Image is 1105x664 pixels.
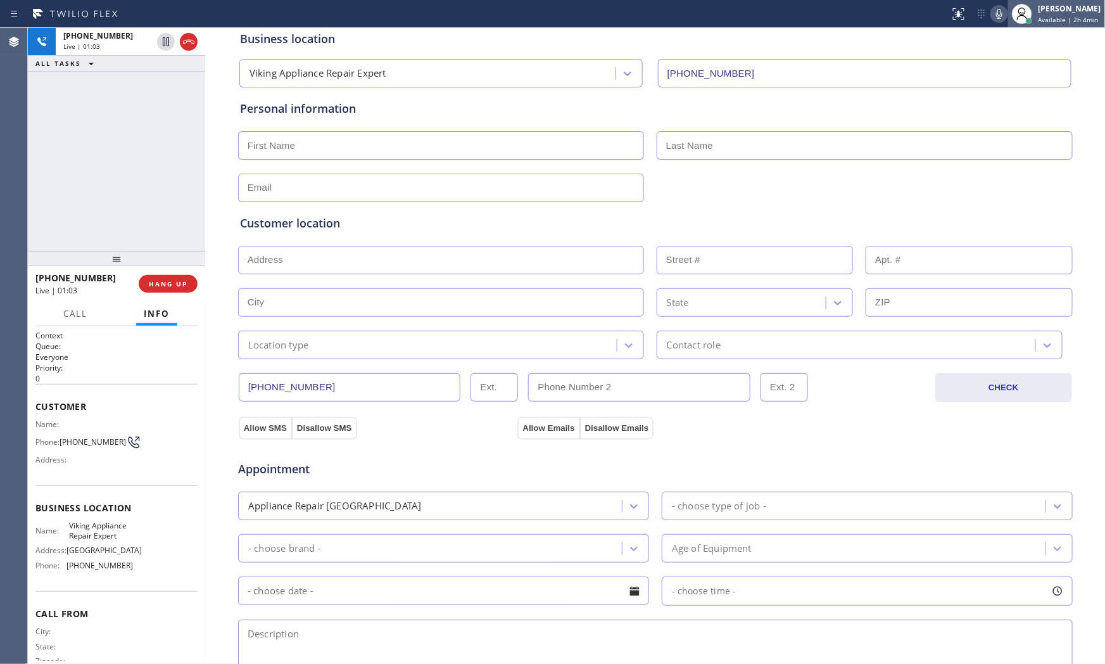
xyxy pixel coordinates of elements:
[69,521,132,540] span: Viking Appliance Repair Expert
[672,499,766,513] div: - choose type of job -
[35,627,69,636] span: City:
[56,302,95,326] button: Call
[66,561,133,570] span: [PHONE_NUMBER]
[866,246,1073,274] input: Apt. #
[1039,3,1101,14] div: [PERSON_NAME]
[139,275,198,293] button: HANG UP
[35,502,198,514] span: Business location
[35,437,60,447] span: Phone:
[239,373,461,402] input: Phone Number
[35,362,198,373] h2: Priority:
[66,546,142,555] span: [GEOGRAPHIC_DATA]
[238,131,644,160] input: First Name
[149,279,187,288] span: HANG UP
[35,455,69,464] span: Address:
[935,373,1072,402] button: CHECK
[238,246,644,274] input: Address
[35,546,66,555] span: Address:
[866,288,1073,317] input: ZIP
[249,67,386,81] div: Viking Appliance Repair Expert
[63,42,100,51] span: Live | 01:03
[990,5,1008,23] button: Mute
[35,330,198,341] h1: Context
[180,33,198,51] button: Hang up
[580,417,654,440] button: Disallow Emails
[672,585,736,597] span: - choose time -
[667,295,689,310] div: State
[35,272,116,284] span: [PHONE_NUMBER]
[239,417,292,440] button: Allow SMS
[63,308,87,319] span: Call
[35,526,69,535] span: Name:
[35,59,81,68] span: ALL TASKS
[35,341,198,352] h2: Queue:
[238,461,515,478] span: Appointment
[248,499,422,513] div: Appliance Repair [GEOGRAPHIC_DATA]
[35,642,69,651] span: State:
[35,352,198,362] p: Everyone
[63,30,133,41] span: [PHONE_NUMBER]
[136,302,177,326] button: Info
[35,373,198,384] p: 0
[238,174,644,202] input: Email
[240,30,1071,48] div: Business location
[1039,15,1099,24] span: Available | 2h 4min
[528,373,750,402] input: Phone Number 2
[35,561,66,570] span: Phone:
[248,338,309,352] div: Location type
[761,373,808,402] input: Ext. 2
[35,285,77,296] span: Live | 01:03
[672,541,752,556] div: Age of Equipment
[657,131,1073,160] input: Last Name
[240,215,1071,232] div: Customer location
[35,419,69,429] span: Name:
[658,59,1071,87] input: Phone Number
[144,308,170,319] span: Info
[248,541,321,556] div: - choose brand -
[517,417,579,440] button: Allow Emails
[657,246,854,274] input: Street #
[35,608,198,620] span: Call From
[28,56,106,71] button: ALL TASKS
[240,100,1071,117] div: Personal information
[470,373,518,402] input: Ext.
[35,400,198,412] span: Customer
[292,417,357,440] button: Disallow SMS
[667,338,721,352] div: Contact role
[238,288,644,317] input: City
[157,33,175,51] button: Hold Customer
[238,577,649,605] input: - choose date -
[60,437,126,447] span: [PHONE_NUMBER]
